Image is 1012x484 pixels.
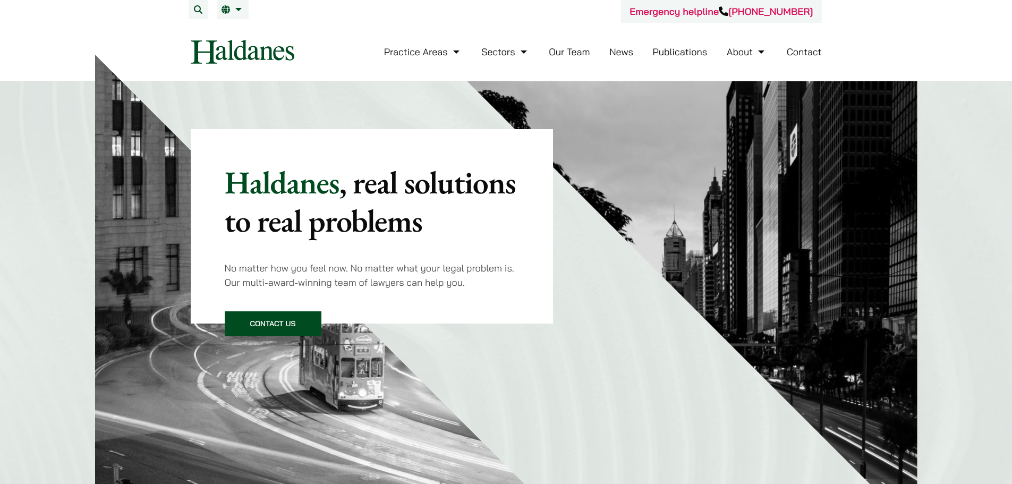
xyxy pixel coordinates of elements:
[653,46,708,58] a: Publications
[549,46,590,58] a: Our Team
[225,311,321,336] a: Contact Us
[191,40,294,64] img: Logo of Haldanes
[384,46,462,58] a: Practice Areas
[225,261,520,290] p: No matter how you feel now. No matter what your legal problem is. Our multi-award-winning team of...
[225,162,516,241] mark: , real solutions to real problems
[481,46,529,58] a: Sectors
[727,46,767,58] a: About
[787,46,822,58] a: Contact
[225,163,520,240] p: Haldanes
[630,5,813,18] a: Emergency helpline[PHONE_NUMBER]
[222,5,244,14] a: EN
[609,46,633,58] a: News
